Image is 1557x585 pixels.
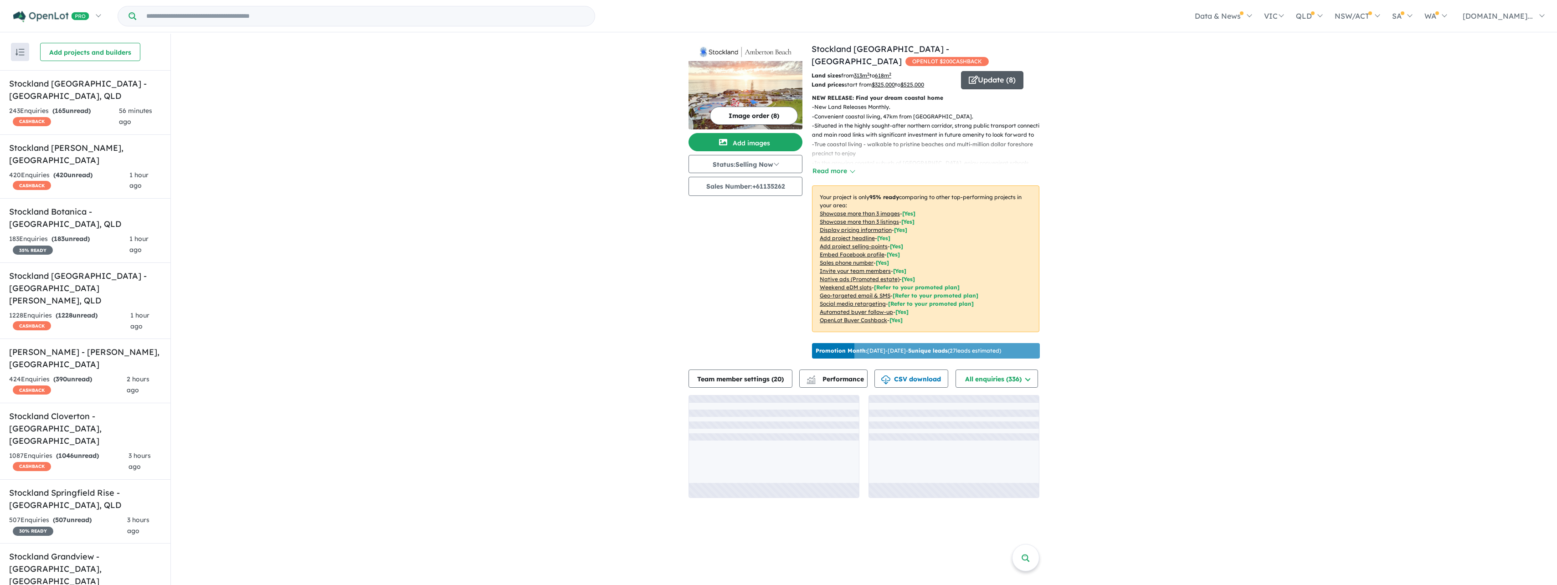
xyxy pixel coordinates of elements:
[9,410,161,447] h5: Stockland Cloverton - [GEOGRAPHIC_DATA] , [GEOGRAPHIC_DATA]
[872,81,895,88] u: $ 325,000
[816,347,867,354] b: Promotion Month:
[689,43,802,129] a: Stockland Amberton Beach - Eglinton LogoStockland Amberton Beach - Eglinton
[51,235,90,243] strong: ( unread)
[9,374,127,396] div: 424 Enquir ies
[820,259,874,266] u: Sales phone number
[875,72,891,79] u: 618 m
[890,243,903,250] span: [ Yes ]
[689,61,802,129] img: Stockland Amberton Beach - Eglinton
[820,251,884,258] u: Embed Facebook profile
[812,112,1047,121] p: - Convenient coastal living, 47km from [GEOGRAPHIC_DATA].
[820,226,892,233] u: Display pricing information
[820,292,890,299] u: Geo-targeted email & SMS
[53,516,92,524] strong: ( unread)
[53,171,92,179] strong: ( unread)
[9,346,161,370] h5: [PERSON_NAME] - [PERSON_NAME] , [GEOGRAPHIC_DATA]
[812,103,1047,112] p: - New Land Releases Monthly.
[812,121,1047,140] p: - Situated in the highly sought-after northern corridor, strong public transport connection and m...
[877,235,890,241] span: [ Yes ]
[820,267,891,274] u: Invite your team members
[689,155,802,173] button: Status:Selling Now
[129,235,149,254] span: 1 hour ago
[9,234,129,256] div: 183 Enquir ies
[58,452,74,460] span: 1046
[889,317,903,323] span: [Yes]
[9,170,129,192] div: 420 Enquir ies
[816,347,1001,355] p: [DATE] - [DATE] - ( 27 leads estimated)
[961,71,1023,89] button: Update (8)
[15,49,25,56] img: sort.svg
[9,515,127,537] div: 507 Enquir ies
[56,452,99,460] strong: ( unread)
[820,300,886,307] u: Social media retargeting
[887,251,900,258] span: [ Yes ]
[130,311,149,330] span: 1 hour ago
[812,185,1039,332] p: Your project is only comparing to other top-performing projects in your area: - - - - - - - - - -...
[956,369,1038,388] button: All enquiries (336)
[55,107,66,115] span: 165
[54,235,65,243] span: 183
[799,369,868,388] button: Performance
[13,321,51,330] span: CASHBACK
[9,310,130,332] div: 1228 Enquir ies
[820,317,887,323] u: OpenLot Buyer Cashback
[127,375,149,394] span: 2 hours ago
[808,375,864,383] span: Performance
[13,117,51,126] span: CASHBACK
[854,72,869,79] u: 313 m
[56,171,67,179] span: 420
[127,516,149,535] span: 3 hours ago
[812,140,1047,159] p: - True coastal living - walkable to pristine beaches and multi-million dollar foreshore precinct ...
[812,81,844,88] b: Land prices
[820,235,875,241] u: Add project headline
[820,284,872,291] u: Weekend eDM slots
[40,43,140,61] button: Add projects and builders
[13,462,51,471] span: CASHBACK
[812,44,949,67] a: Stockland [GEOGRAPHIC_DATA] - [GEOGRAPHIC_DATA]
[13,527,53,536] span: 30 % READY
[820,308,893,315] u: Automated buyer follow-up
[710,107,798,125] button: Image order (8)
[774,375,781,383] span: 20
[58,311,72,319] span: 1228
[905,57,989,66] span: OPENLOT $ 200 CASHBACK
[894,226,907,233] span: [ Yes ]
[874,369,948,388] button: CSV download
[9,487,161,511] h5: Stockland Springfield Rise - [GEOGRAPHIC_DATA] , QLD
[128,452,151,471] span: 3 hours ago
[9,142,161,166] h5: Stockland [PERSON_NAME] , [GEOGRAPHIC_DATA]
[895,81,924,88] span: to
[820,276,899,282] u: Native ads (Promoted estate)
[869,194,899,200] b: 95 % ready
[812,159,1047,177] p: - In the growing coastal suburb of [GEOGRAPHIC_DATA], enjoy convenient schools, shops & transport...
[9,270,161,307] h5: Stockland [GEOGRAPHIC_DATA] - [GEOGRAPHIC_DATA][PERSON_NAME] , QLD
[881,375,890,385] img: download icon
[812,93,1039,103] p: NEW RELEASE: Find your dream coastal home
[893,292,978,299] span: [Refer to your promoted plan]
[812,166,855,176] button: Read more
[893,267,906,274] span: [ Yes ]
[869,72,891,79] span: to
[902,276,915,282] span: [Yes]
[53,375,92,383] strong: ( unread)
[129,171,149,190] span: 1 hour ago
[908,347,948,354] b: 5 unique leads
[52,107,91,115] strong: ( unread)
[807,378,816,384] img: bar-chart.svg
[820,210,900,217] u: Showcase more than 3 images
[56,375,67,383] span: 390
[13,181,51,190] span: CASHBACK
[138,6,593,26] input: Try estate name, suburb, builder or developer
[812,71,954,80] p: from
[902,210,915,217] span: [ Yes ]
[888,300,974,307] span: [Refer to your promoted plan]
[689,177,802,196] button: Sales Number:+61135262
[900,81,924,88] u: $ 525,000
[56,311,98,319] strong: ( unread)
[820,243,888,250] u: Add project selling-points
[9,205,161,230] h5: Stockland Botanica - [GEOGRAPHIC_DATA] , QLD
[807,375,815,380] img: line-chart.svg
[867,72,869,77] sup: 2
[812,80,954,89] p: start from
[876,259,889,266] span: [ Yes ]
